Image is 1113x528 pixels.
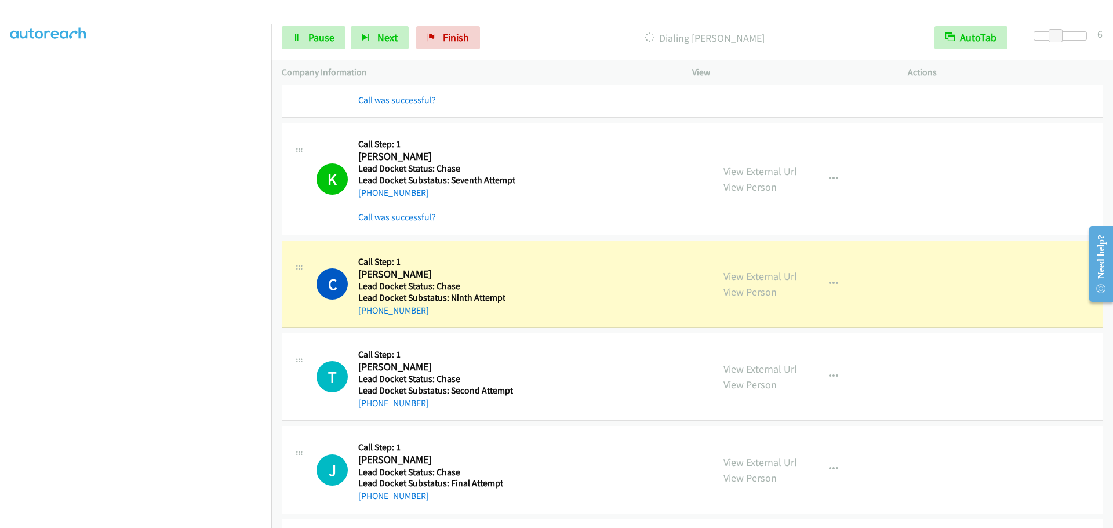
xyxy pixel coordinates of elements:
h5: Lead Docket Status: Chase [358,467,503,478]
a: Call was successful? [358,212,436,223]
a: [PHONE_NUMBER] [358,187,429,198]
h1: T [317,361,348,392]
a: View Person [723,285,777,298]
a: View External Url [723,165,797,178]
span: Next [377,31,398,44]
h2: [PERSON_NAME] [358,268,505,281]
h5: Lead Docket Substatus: Second Attempt [358,385,513,396]
a: Call was successful? [358,94,436,105]
div: The call is yet to be attempted [317,454,348,486]
h5: Call Step: 1 [358,256,505,268]
h2: [PERSON_NAME] [358,150,515,163]
div: 6 [1097,26,1103,42]
a: Finish [416,26,480,49]
h1: K [317,163,348,195]
p: View [692,65,887,79]
p: Dialing [PERSON_NAME] [496,30,914,46]
h5: Lead Docket Status: Chase [358,281,505,292]
button: AutoTab [934,26,1007,49]
a: [PHONE_NUMBER] [358,305,429,316]
a: View External Url [723,456,797,469]
h1: J [317,454,348,486]
div: The call is yet to be attempted [317,361,348,392]
h5: Call Step: 1 [358,349,513,361]
h5: Lead Docket Substatus: Ninth Attempt [358,292,505,304]
a: Pause [282,26,345,49]
a: View Person [723,471,777,485]
a: [PHONE_NUMBER] [358,490,429,501]
h5: Call Step: 1 [358,442,503,453]
h1: C [317,268,348,300]
span: Pause [308,31,334,44]
a: View Person [723,180,777,194]
h2: [PERSON_NAME] [358,453,503,467]
p: Actions [908,65,1103,79]
h2: [PERSON_NAME] [358,361,513,374]
a: View External Url [723,270,797,283]
span: Finish [443,31,469,44]
h5: Lead Docket Status: Chase [358,373,513,385]
h5: Lead Docket Substatus: Final Attempt [358,478,503,489]
h5: Call Step: 1 [358,139,515,150]
iframe: Resource Center [1079,218,1113,310]
button: Next [351,26,409,49]
h5: Lead Docket Status: Chase [358,163,515,174]
h5: Lead Docket Substatus: Seventh Attempt [358,174,515,186]
a: View External Url [723,362,797,376]
a: [PHONE_NUMBER] [358,398,429,409]
a: View Person [723,378,777,391]
p: Company Information [282,65,671,79]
